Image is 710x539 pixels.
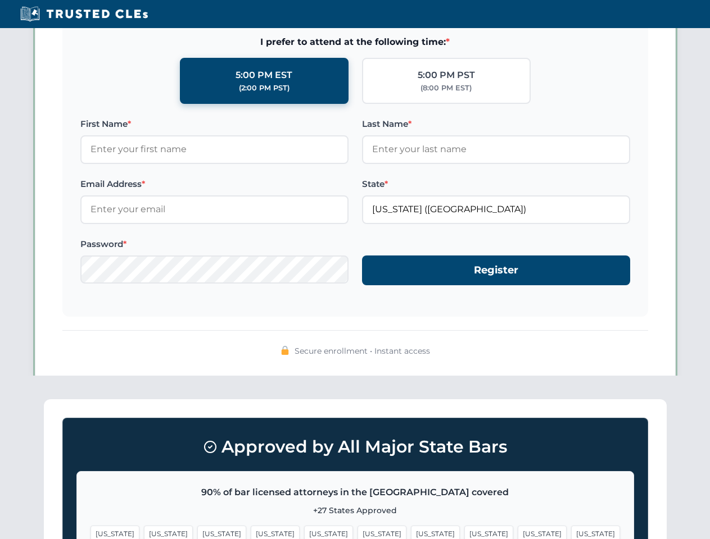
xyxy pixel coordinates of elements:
[80,177,349,191] label: Email Address
[281,346,290,355] img: 🔒
[362,135,630,163] input: Enter your last name
[362,117,630,131] label: Last Name
[418,68,475,83] div: 5:00 PM PST
[420,83,472,94] div: (8:00 PM EST)
[236,68,292,83] div: 5:00 PM EST
[362,255,630,285] button: Register
[362,195,630,223] input: Florida (FL)
[80,135,349,163] input: Enter your first name
[362,177,630,191] label: State
[76,432,634,462] h3: Approved by All Major State Bars
[295,345,430,357] span: Secure enrollment • Instant access
[239,83,290,94] div: (2:00 PM PST)
[80,237,349,251] label: Password
[80,35,630,49] span: I prefer to attend at the following time:
[91,504,620,517] p: +27 States Approved
[91,485,620,500] p: 90% of bar licensed attorneys in the [GEOGRAPHIC_DATA] covered
[80,195,349,223] input: Enter your email
[80,117,349,131] label: First Name
[17,6,151,22] img: Trusted CLEs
